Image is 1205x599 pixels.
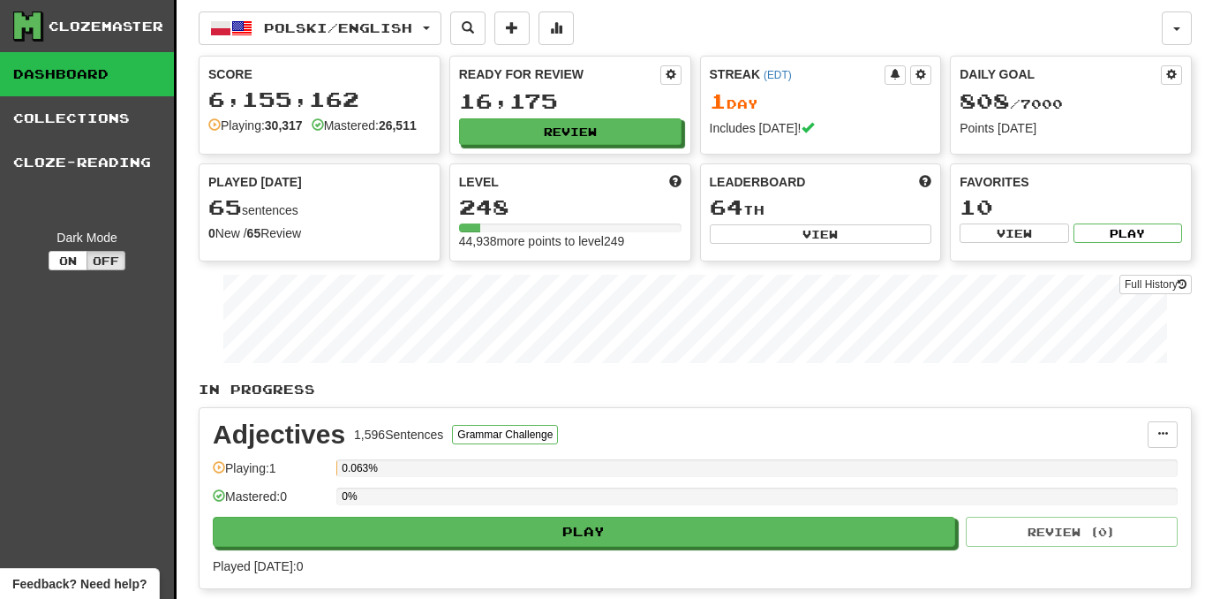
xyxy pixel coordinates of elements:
div: Daily Goal [960,65,1161,85]
strong: 65 [247,226,261,240]
div: Playing: [208,117,303,134]
div: sentences [208,196,431,219]
div: Dark Mode [13,229,161,246]
div: Playing: 1 [213,459,328,489]
div: th [710,196,932,219]
strong: 30,317 [265,118,303,133]
div: Ready for Review [459,65,660,83]
span: 1 [710,88,727,113]
span: This week in points, UTC [919,173,931,191]
button: Play [1073,224,1182,243]
span: / 7000 [960,96,1063,111]
a: Full History [1119,275,1192,294]
span: Score more points to level up [669,173,682,191]
div: 248 [459,196,682,218]
div: 10 [960,196,1182,218]
button: Search sentences [450,11,486,45]
button: Grammar Challenge [452,425,558,444]
span: Open feedback widget [12,575,147,593]
div: Day [710,90,932,113]
strong: 26,511 [379,118,417,133]
strong: 0 [208,226,215,240]
button: Review (0) [966,517,1178,547]
div: Points [DATE] [960,119,1182,137]
a: (EDT) [764,69,792,81]
span: 65 [208,194,242,219]
div: 1,596 Sentences [354,426,443,444]
button: Add sentence to collection [494,11,530,45]
div: Favorites [960,173,1182,191]
div: 16,175 [459,90,682,112]
button: More stats [538,11,574,45]
p: In Progress [199,381,1192,398]
span: Level [459,173,499,191]
button: Play [213,517,955,547]
div: Streak [710,65,885,83]
div: Mastered: 0 [213,488,328,517]
div: 44,938 more points to level 249 [459,232,682,250]
div: Score [208,65,431,83]
button: Review [459,118,682,145]
button: On [49,251,87,270]
div: 6,155,162 [208,88,431,110]
div: Adjectives [213,421,345,448]
span: Leaderboard [710,173,806,191]
div: New / Review [208,224,431,242]
span: 808 [960,88,1010,113]
button: Polski/English [199,11,441,45]
span: Played [DATE] [208,173,302,191]
button: Off [87,251,125,270]
span: 64 [710,194,743,219]
button: View [710,224,932,244]
span: Played [DATE]: 0 [213,559,303,573]
span: Polski / English [264,20,412,35]
div: Clozemaster [49,18,163,35]
div: Mastered: [312,117,417,134]
div: Includes [DATE]! [710,119,932,137]
button: View [960,224,1068,243]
